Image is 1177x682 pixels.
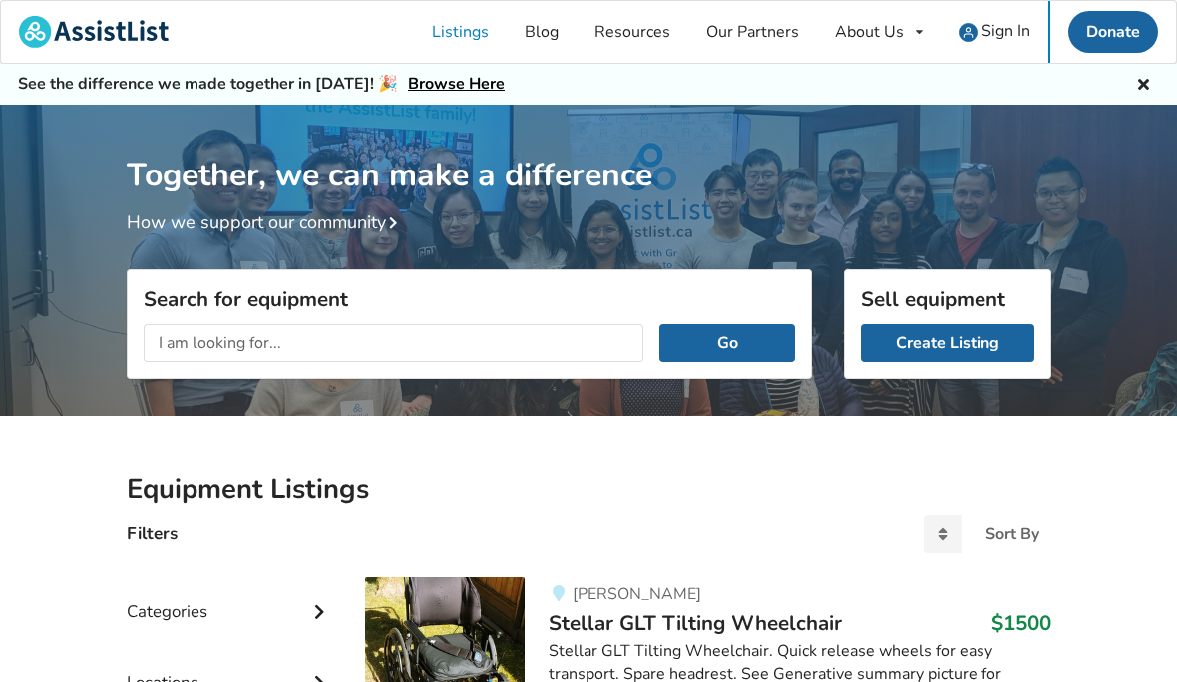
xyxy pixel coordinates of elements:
[861,286,1034,312] h3: Sell equipment
[414,1,507,63] a: Listings
[549,609,842,637] span: Stellar GLT Tilting Wheelchair
[577,1,688,63] a: Resources
[144,324,644,362] input: I am looking for...
[127,561,334,632] div: Categories
[659,324,794,362] button: Go
[573,583,701,605] span: [PERSON_NAME]
[19,16,169,48] img: assistlist-logo
[127,210,406,234] a: How we support our community
[959,23,978,42] img: user icon
[127,105,1051,195] h1: Together, we can make a difference
[941,1,1048,63] a: user icon Sign In
[18,74,505,95] h5: See the difference we made together in [DATE]! 🎉
[144,286,795,312] h3: Search for equipment
[127,522,178,545] h4: Filters
[991,610,1051,636] h3: $1500
[507,1,577,63] a: Blog
[835,24,904,40] div: About Us
[408,73,505,95] a: Browse Here
[981,20,1030,42] span: Sign In
[985,526,1039,542] div: Sort By
[861,324,1034,362] a: Create Listing
[1068,11,1158,53] a: Donate
[688,1,817,63] a: Our Partners
[127,472,1051,507] h2: Equipment Listings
